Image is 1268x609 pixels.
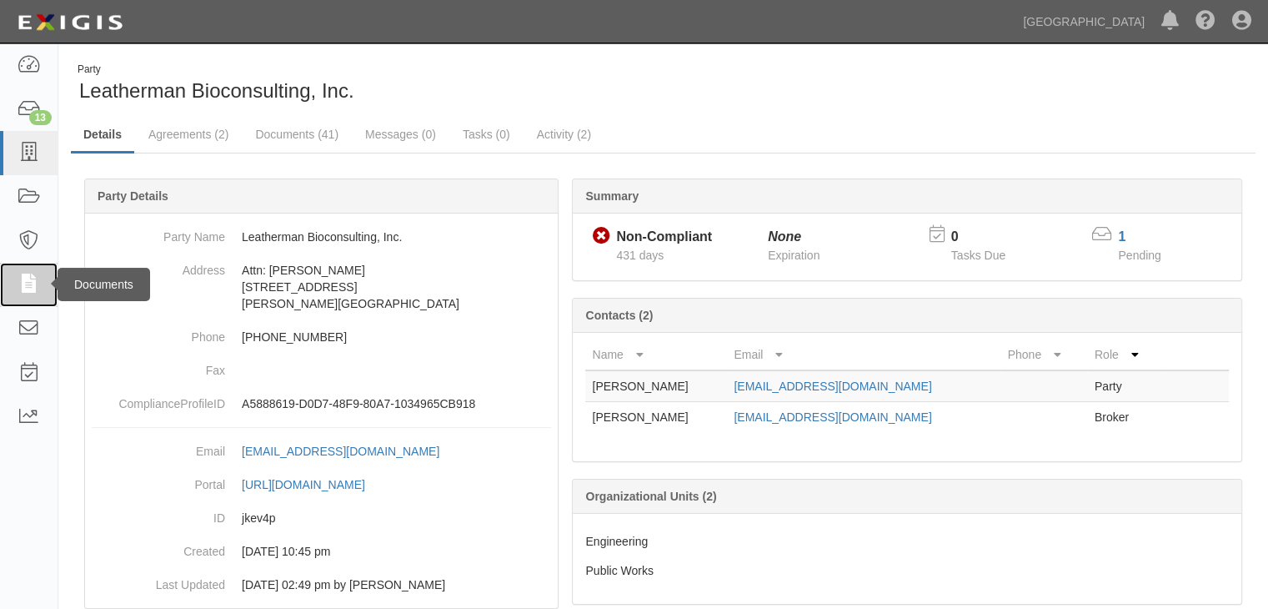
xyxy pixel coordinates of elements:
dd: [PHONE_NUMBER] [92,320,551,354]
div: Party [78,63,354,77]
a: [EMAIL_ADDRESS][DOMAIN_NAME] [734,410,931,424]
span: Tasks Due [951,249,1005,262]
a: [GEOGRAPHIC_DATA] [1015,5,1153,38]
a: Documents (41) [243,118,351,151]
i: None [768,229,801,244]
span: Since 08/08/2024 [616,249,664,262]
th: Name [585,340,727,370]
dt: ComplianceProfileID [92,387,225,412]
b: Party Details [98,189,168,203]
a: Agreements (2) [136,118,241,151]
dt: Party Name [92,220,225,245]
dd: 08/05/2024 10:45 pm [92,535,551,568]
a: Tasks (0) [450,118,523,151]
dd: 09/23/2025 02:49 pm by Jessica Contreras [92,568,551,601]
div: Leatherman Bioconsulting, Inc. [71,63,651,105]
dt: Phone [92,320,225,345]
td: [PERSON_NAME] [585,370,727,402]
a: [URL][DOMAIN_NAME] [242,478,383,491]
a: Activity (2) [524,118,604,151]
td: Party [1088,370,1162,402]
p: A5888619-D0D7-48F9-80A7-1034965CB918 [242,395,551,412]
dd: Leatherman Bioconsulting, Inc. [92,220,551,254]
dt: Last Updated [92,568,225,593]
a: [EMAIL_ADDRESS][DOMAIN_NAME] [734,380,931,393]
span: Engineering [585,535,648,548]
td: [PERSON_NAME] [585,402,727,433]
b: Organizational Units (2) [585,490,716,503]
p: 0 [951,228,1026,247]
dt: Address [92,254,225,279]
div: 13 [29,110,52,125]
span: Public Works [585,564,653,577]
dd: jkev4p [92,501,551,535]
dt: Created [92,535,225,560]
div: Documents [58,268,150,301]
th: Phone [1001,340,1088,370]
a: 1 [1118,229,1125,244]
dt: Email [92,435,225,460]
b: Contacts (2) [585,309,653,322]
th: Email [727,340,1000,370]
i: Help Center - Complianz [1195,12,1215,32]
i: Non-Compliant [592,228,609,245]
a: Messages (0) [353,118,449,151]
td: Broker [1088,402,1162,433]
dd: Attn: [PERSON_NAME] [STREET_ADDRESS] [PERSON_NAME][GEOGRAPHIC_DATA] [92,254,551,320]
dt: ID [92,501,225,526]
span: Pending [1118,249,1160,262]
span: Leatherman Bioconsulting, Inc. [79,79,354,102]
b: Summary [585,189,639,203]
span: Expiration [768,249,819,262]
img: logo-5460c22ac91f19d4615b14bd174203de0afe785f0fc80cf4dbbc73dc1793850b.png [13,8,128,38]
th: Role [1088,340,1162,370]
a: [EMAIL_ADDRESS][DOMAIN_NAME] [242,445,458,458]
dt: Portal [92,468,225,493]
dt: Fax [92,354,225,379]
div: [EMAIL_ADDRESS][DOMAIN_NAME] [242,443,439,460]
a: Details [71,118,134,154]
div: Non-Compliant [616,228,712,247]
